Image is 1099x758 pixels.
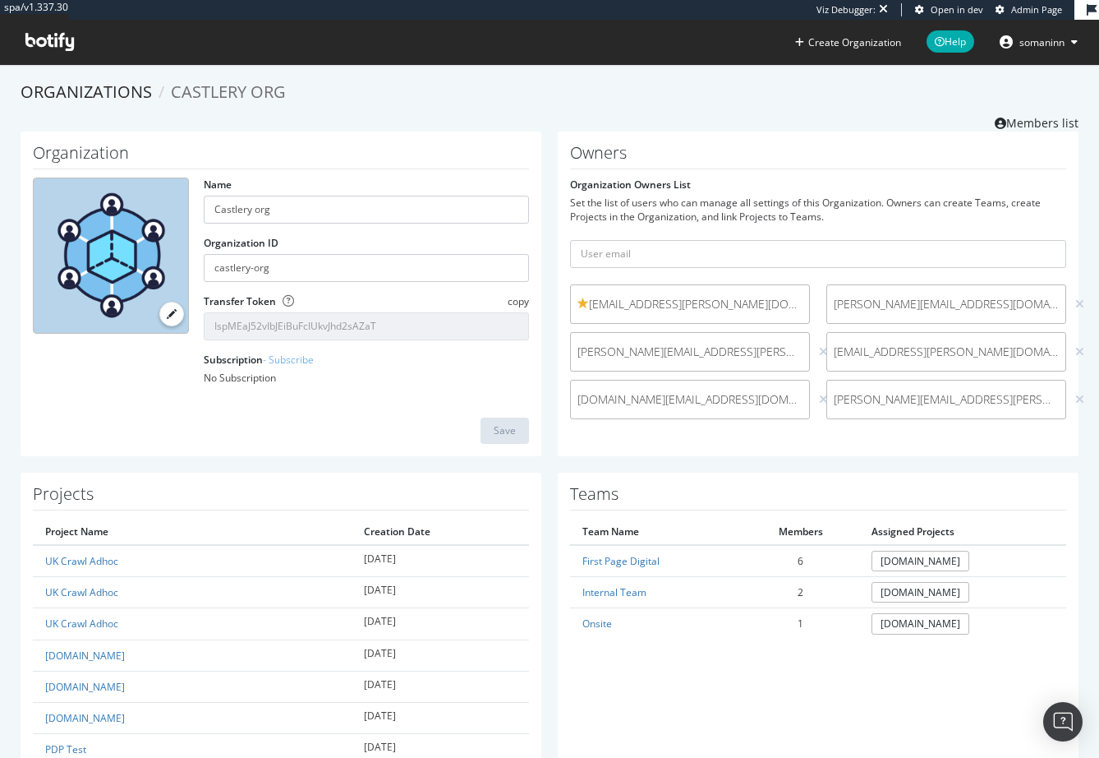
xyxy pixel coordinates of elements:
span: somaninn [1019,35,1065,49]
span: Help [927,30,974,53]
button: somaninn [986,29,1091,55]
div: Open Intercom Messenger [1043,702,1083,742]
button: Create Organization [794,35,902,50]
a: Admin Page [996,3,1062,16]
span: Admin Page [1011,3,1062,16]
span: Open in dev [931,3,983,16]
a: Open in dev [915,3,983,16]
div: Viz Debugger: [816,3,876,16]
